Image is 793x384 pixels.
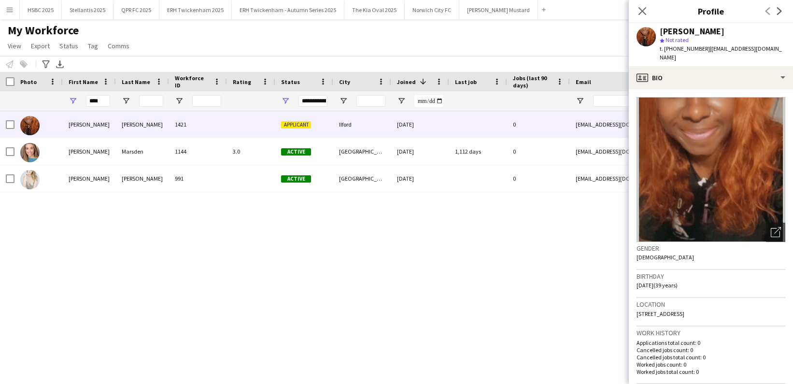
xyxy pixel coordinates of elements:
div: 991 [169,165,227,192]
div: [DATE] [391,138,449,165]
span: Last job [455,78,477,85]
button: The Kia Oval 2025 [344,0,405,19]
span: Email [576,78,591,85]
img: Crew avatar or photo [637,97,785,242]
img: Jade Parker [20,170,40,189]
span: Comms [108,42,129,50]
button: Open Filter Menu [576,97,584,105]
span: My Workforce [8,23,79,38]
img: Jade Haynes [20,116,40,135]
div: [PERSON_NAME] [116,111,169,138]
span: t. [PHONE_NUMBER] [660,45,710,52]
div: 0 [507,138,570,165]
div: [PERSON_NAME] [660,27,724,36]
p: Worked jobs total count: 0 [637,368,785,375]
input: City Filter Input [356,95,385,107]
div: [GEOGRAPHIC_DATA] [333,138,391,165]
input: Joined Filter Input [414,95,443,107]
button: Open Filter Menu [122,97,130,105]
a: Status [56,40,82,52]
span: Photo [20,78,37,85]
div: 0 [507,165,570,192]
a: Comms [104,40,133,52]
app-action-btn: Advanced filters [40,58,52,70]
span: Status [281,78,300,85]
div: [PERSON_NAME] [63,165,116,192]
span: First Name [69,78,98,85]
span: [DEMOGRAPHIC_DATA] [637,254,694,261]
a: Tag [84,40,102,52]
div: [EMAIL_ADDRESS][DOMAIN_NAME] [570,111,763,138]
a: View [4,40,25,52]
span: Not rated [666,36,689,43]
button: Open Filter Menu [175,97,184,105]
div: [DATE] [391,165,449,192]
input: Last Name Filter Input [139,95,163,107]
div: Marsden [116,138,169,165]
span: Last Name [122,78,150,85]
button: Open Filter Menu [397,97,406,105]
button: QPR FC 2025 [113,0,159,19]
span: Active [281,148,311,156]
p: Applications total count: 0 [637,339,785,346]
span: Joined [397,78,416,85]
button: Open Filter Menu [281,97,290,105]
div: [GEOGRAPHIC_DATA] [333,165,391,192]
button: HSBC 2025 [20,0,62,19]
div: 0 [507,111,570,138]
div: 1144 [169,138,227,165]
button: ERH Twickenham - Autumn Series 2025 [232,0,344,19]
button: Norwich City FC [405,0,459,19]
div: [DATE] [391,111,449,138]
button: [PERSON_NAME] Mustard [459,0,538,19]
p: Cancelled jobs total count: 0 [637,354,785,361]
h3: Work history [637,328,785,337]
span: View [8,42,21,50]
span: City [339,78,350,85]
app-action-btn: Export XLSX [54,58,66,70]
span: Applicant [281,121,311,128]
div: [EMAIL_ADDRESS][DOMAIN_NAME] [570,165,763,192]
span: Export [31,42,50,50]
div: [PERSON_NAME] [63,138,116,165]
span: Workforce ID [175,74,210,89]
span: Rating [233,78,251,85]
h3: Gender [637,244,785,253]
div: Ilford [333,111,391,138]
span: Status [59,42,78,50]
button: ERH Twickenham 2025 [159,0,232,19]
div: [PERSON_NAME] [116,165,169,192]
div: Bio [629,66,793,89]
span: Jobs (last 90 days) [513,74,552,89]
div: 1421 [169,111,227,138]
button: Open Filter Menu [339,97,348,105]
p: Cancelled jobs count: 0 [637,346,785,354]
button: Open Filter Menu [69,97,77,105]
h3: Profile [629,5,793,17]
h3: Location [637,300,785,309]
span: [DATE] (39 years) [637,282,678,289]
input: Workforce ID Filter Input [192,95,221,107]
p: Worked jobs count: 0 [637,361,785,368]
img: Jade Marsden [20,143,40,162]
div: 1,112 days [449,138,507,165]
span: Active [281,175,311,183]
span: Tag [88,42,98,50]
input: First Name Filter Input [86,95,110,107]
div: 3.0 [227,138,275,165]
a: Export [27,40,54,52]
div: [EMAIL_ADDRESS][DOMAIN_NAME] [570,138,763,165]
input: Email Filter Input [593,95,757,107]
span: [STREET_ADDRESS] [637,310,684,317]
span: | [EMAIL_ADDRESS][DOMAIN_NAME] [660,45,782,61]
button: Stellantis 2025 [62,0,113,19]
div: [PERSON_NAME] [63,111,116,138]
div: Open photos pop-in [766,223,785,242]
h3: Birthday [637,272,785,281]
